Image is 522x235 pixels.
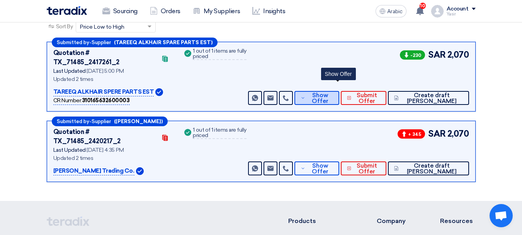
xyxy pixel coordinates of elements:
font: Last Updated [53,147,86,153]
button: Submit Offer [341,161,387,175]
font: Sort By [56,23,73,30]
font: Show Offer [312,92,328,105]
font: Create draft [PERSON_NAME] [407,162,457,175]
font: Last Updated [53,68,86,74]
font: SAR [428,50,446,60]
div: Show Offer [321,68,356,80]
font: Create draft [PERSON_NAME] [407,92,457,105]
font: CR Number: [53,97,82,104]
font: Submit Offer [357,162,377,175]
font: Quotation # TX_71485_2420217_2 [53,128,121,145]
font: - [89,40,92,46]
font: ([PERSON_NAME]) [114,118,163,124]
img: Teradix logo [47,6,87,15]
font: Products [288,217,316,225]
font: Company [377,217,406,225]
font: TAREEQ ALKHAIR SPERE PARTS EST [53,88,154,95]
font: [DATE] 5:00 PM [87,68,124,74]
font: Orders [161,7,180,15]
font: 1 out of 1 items are fully priced [193,127,247,139]
font: Updated 2 times [53,155,94,161]
font: Insights [263,7,285,15]
font: SAR [428,129,446,139]
font: Supplier [92,39,111,45]
a: My Suppliers [187,3,246,20]
font: Sourcing [113,7,138,15]
a: Orders [144,3,187,20]
font: 2,070 [447,50,469,60]
img: Verified Account [155,88,163,96]
font: Resources [440,217,473,225]
font: Yasir [447,12,456,17]
font: [DATE] 4:35 PM [87,147,124,153]
font: Show Offer [312,162,328,175]
font: (TAREEQ ALKHAIR SPARE PARTS EST) [114,39,213,45]
button: Arabic [376,5,406,17]
font: Quotation # TX_71485_2417261_2 [53,49,119,66]
div: Open chat [490,204,513,227]
img: Verified Account [136,167,144,175]
font: 10 [420,3,425,9]
font: [PERSON_NAME] Trading Co. [53,167,134,174]
font: + 345 [408,132,421,137]
font: Updated 2 times [53,76,94,82]
img: profile_test.png [431,5,444,17]
button: Submit Offer [341,91,387,105]
a: Insights [246,3,291,20]
font: - [89,119,92,125]
font: Supplier [92,118,111,124]
button: Show Offer [294,91,339,105]
button: Show Offer [294,161,339,175]
font: Submitted by [57,39,89,45]
a: Sourcing [96,3,144,20]
font: Price Low to High [80,24,124,30]
font: Submit Offer [357,92,377,105]
button: Create draft [PERSON_NAME] [388,161,469,175]
font: Account [447,5,469,12]
font: 2,070 [447,129,469,139]
font: 310165632600003 [82,97,130,104]
font: My Suppliers [204,7,240,15]
button: Create draft [PERSON_NAME] [388,91,469,105]
font: 1 out of 1 items are fully priced [193,48,247,60]
font: Arabic [387,8,403,15]
font: Submitted by [57,118,89,124]
font: -230 [410,53,421,58]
